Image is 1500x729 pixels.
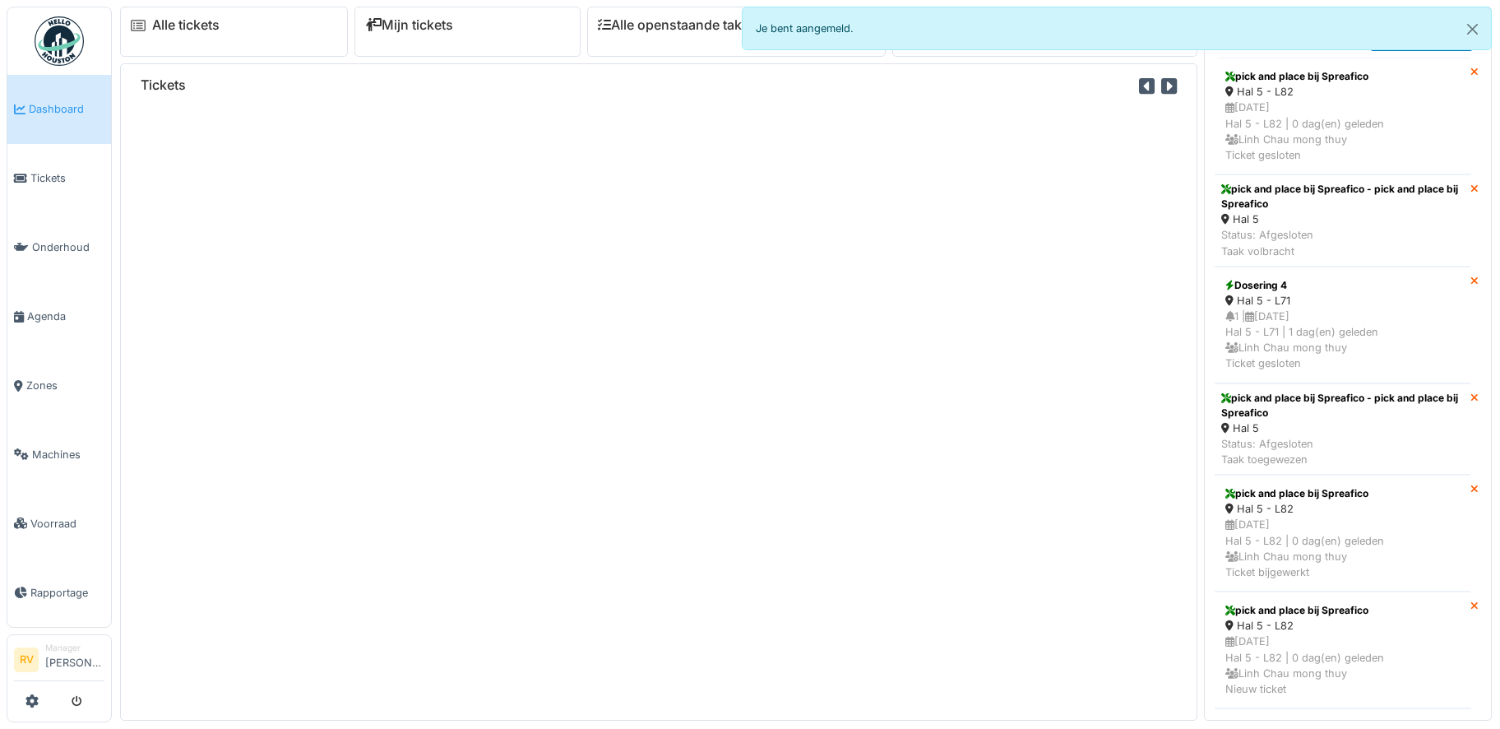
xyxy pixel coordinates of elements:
span: Onderhoud [32,239,104,255]
a: Agenda [7,282,111,351]
div: 1 | [DATE] Hal 5 - L71 | 1 dag(en) geleden Linh Chau mong thuy Ticket gesloten [1225,309,1460,372]
div: Hal 5 [1221,211,1464,227]
li: [PERSON_NAME] [45,642,104,677]
div: Manager [45,642,104,654]
a: Zones [7,351,111,420]
div: Je bent aangemeld. [742,7,1492,50]
a: Alle openstaande taken [598,17,757,33]
a: pick and place bij Spreafico Hal 5 - L82 [DATE]Hal 5 - L82 | 0 dag(en) geleden Linh Chau mong thu... [1215,475,1470,592]
div: Hal 5 - L82 [1225,501,1460,517]
div: Hal 5 [1221,420,1464,436]
span: Voorraad [30,516,104,532]
a: RV Manager[PERSON_NAME] [14,642,104,681]
div: [DATE] Hal 5 - L82 | 0 dag(en) geleden Linh Chau mong thuy Ticket bijgewerkt [1225,517,1460,580]
span: Tickets [30,170,104,186]
div: pick and place bij Spreafico [1225,486,1460,501]
a: Voorraad [7,489,111,558]
a: pick and place bij Spreafico Hal 5 - L82 [DATE]Hal 5 - L82 | 0 dag(en) geleden Linh Chau mong thu... [1215,58,1470,174]
a: pick and place bij Spreafico Hal 5 - L82 [DATE]Hal 5 - L82 | 0 dag(en) geleden Linh Chau mong thu... [1215,592,1470,708]
span: Dashboard [29,101,104,117]
a: Dosering 4 Hal 5 - L71 1 |[DATE]Hal 5 - L71 | 1 dag(en) geleden Linh Chau mong thuyTicket gesloten [1215,267,1470,383]
a: Onderhoud [7,213,111,282]
a: Mijn tickets [365,17,453,33]
div: pick and place bij Spreafico [1225,603,1460,618]
a: pick and place bij Spreafico - pick and place bij Spreafico Hal 5 Status: AfgeslotenTaak toegewezen [1215,383,1470,476]
a: Rapportage [7,558,111,627]
div: Status: Afgesloten Taak toegewezen [1221,436,1464,467]
div: [DATE] Hal 5 - L82 | 0 dag(en) geleden Linh Chau mong thuy Ticket gesloten [1225,100,1460,163]
span: Zones [26,378,104,393]
div: Hal 5 - L71 [1225,293,1460,309]
div: pick and place bij Spreafico [1225,69,1460,84]
a: pick and place bij Spreafico - pick and place bij Spreafico Hal 5 Status: AfgeslotenTaak volbracht [1215,174,1470,267]
span: Agenda [27,309,104,324]
div: pick and place bij Spreafico - pick and place bij Spreafico [1221,182,1464,211]
button: Close [1454,7,1491,51]
div: Status: Afgesloten Taak volbracht [1221,227,1464,258]
a: Dashboard [7,75,111,144]
img: Badge_color-CXgf-gQk.svg [35,16,84,66]
span: Machines [32,447,104,462]
div: [DATE] Hal 5 - L82 | 0 dag(en) geleden Linh Chau mong thuy Nieuw ticket [1225,634,1460,697]
a: Machines [7,420,111,490]
a: Tickets [7,144,111,213]
li: RV [14,648,39,672]
h6: Tickets [141,77,186,93]
div: pick and place bij Spreafico - pick and place bij Spreafico [1221,391,1464,420]
a: Alle tickets [152,17,220,33]
div: Hal 5 - L82 [1225,84,1460,100]
span: Rapportage [30,585,104,601]
div: Dosering 4 [1225,278,1460,293]
div: Hal 5 - L82 [1225,618,1460,634]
